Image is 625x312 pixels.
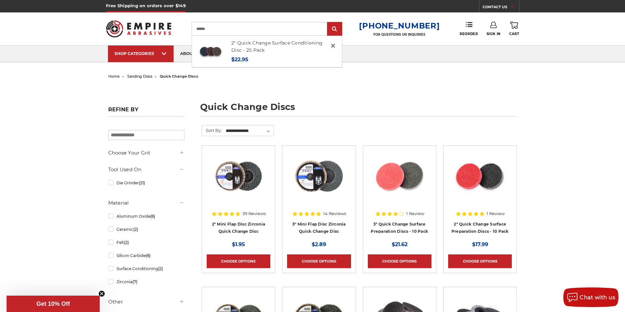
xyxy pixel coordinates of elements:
[202,125,222,135] label: Sort By:
[371,222,428,234] a: 3" Quick Change Surface Preparation Discs - 10 Pack
[287,254,351,268] a: Choose Options
[108,166,184,174] h5: Tool Used On
[359,32,440,37] p: FOR QUESTIONS OR INQUIRIES
[7,296,100,312] div: Get 10% OffClose teaser
[108,199,184,207] h5: Material
[124,240,129,245] span: (2)
[287,150,351,214] a: BHA 3" Quick Change 60 Grit Flap Disc for Fine Grinding and Finishing
[212,150,265,203] img: Black Hawk Abrasives 2-inch Zirconia Flap Disc with 60 Grit Zirconia for Smooth Finishing
[108,237,184,248] a: Felt
[158,266,163,271] span: (2)
[108,250,184,261] a: Silicon Carbide
[127,74,152,79] a: sanding discs
[293,150,345,203] img: BHA 3" Quick Change 60 Grit Flap Disc for Fine Grinding and Finishing
[115,51,167,56] div: SHOP CATEGORIES
[139,180,145,185] span: (21)
[448,254,512,268] a: Choose Options
[359,21,440,30] a: [PHONE_NUMBER]
[406,211,424,216] span: 1 Review
[225,126,274,136] select: Sort By:
[199,40,222,63] img: Black Hawk Abrasives 2 inch quick change disc for surface preparation on metals
[207,150,270,214] a: Black Hawk Abrasives 2-inch Zirconia Flap Disc with 60 Grit Zirconia for Smooth Finishing
[330,39,336,52] span: ×
[108,298,184,306] h5: Other
[328,41,338,51] a: Close
[160,74,198,79] span: quick change discs
[108,276,184,287] a: Zirconia
[108,149,184,157] h5: Choose Your Grit
[212,222,265,234] a: 2" Mini Flap Disc Zirconia Quick Change Disc
[98,290,105,297] button: Close teaser
[368,150,431,214] a: 3 inch surface preparation discs
[150,214,155,219] span: (6)
[108,74,120,79] a: home
[448,150,512,214] a: 2 inch surface preparation discs
[200,102,517,117] h1: quick change discs
[36,301,70,307] span: Get 10% Off
[174,46,208,62] a: about us
[292,222,346,234] a: 3" Mini Flap Disc Zirconia Quick Change Disc
[106,16,172,42] img: Empire Abrasives
[108,224,184,235] a: Ceramic
[108,177,184,189] a: Die Grinder
[242,211,266,216] span: 39 Reviews
[232,241,245,248] span: $1.95
[207,254,270,268] a: Choose Options
[580,294,615,301] span: Chat with us
[133,227,138,232] span: (2)
[108,263,184,274] a: Surface Conditioning
[487,211,505,216] span: 1 Review
[312,241,326,248] span: $2.89
[146,253,151,258] span: (6)
[483,3,519,12] a: CONTACT US
[563,287,618,307] button: Chat with us
[460,22,478,36] a: Reorder
[460,32,478,36] span: Reorder
[509,22,519,36] a: Cart
[451,222,509,234] a: 2" Quick Change Surface Preparation Discs - 10 Pack
[133,279,137,284] span: (7)
[328,23,341,36] input: Submit
[472,241,488,248] span: $17.99
[509,32,519,36] span: Cart
[368,254,431,268] a: Choose Options
[108,106,184,117] h5: Refine by
[392,241,407,248] span: $21.62
[231,56,248,63] span: $22.95
[108,211,184,222] a: Aluminum Oxide
[231,40,323,53] a: 2" Quick Change Surface Conditioning Disc - 25 Pack
[454,150,506,203] img: 2 inch surface preparation discs
[323,211,346,216] span: 14 Reviews
[373,150,426,203] img: 3 inch surface preparation discs
[487,32,501,36] span: Sign In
